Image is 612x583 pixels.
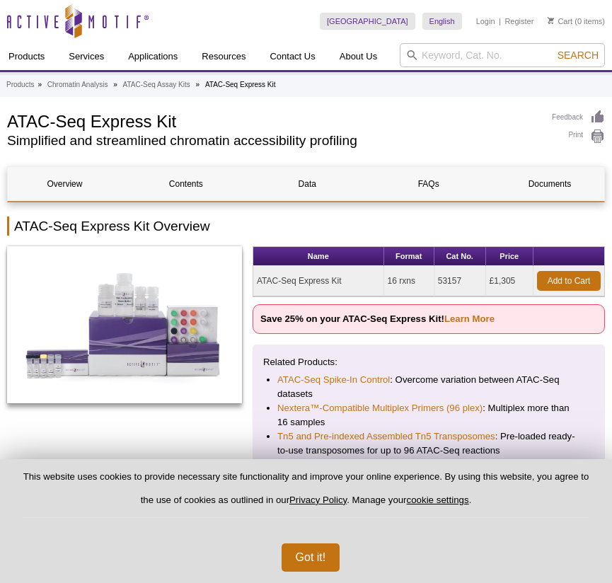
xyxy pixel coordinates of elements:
li: | [499,13,501,30]
a: Cart [548,16,572,26]
a: Products [6,79,34,91]
li: : Overcome variation between ATAC-Seq datasets [277,373,580,401]
li: ATAC-Seq Express Kit [205,81,276,88]
td: £1,305 [486,266,533,296]
a: Learn More [444,313,495,324]
a: Add to Cart [537,271,601,291]
a: ATAC-Seq Assay Kits [123,79,190,91]
a: FAQs [371,167,485,201]
a: [GEOGRAPHIC_DATA] [320,13,415,30]
a: Services [60,43,112,70]
button: Search [553,49,603,62]
p: This website uses cookies to provide necessary site functionality and improve your online experie... [23,471,589,518]
li: » [113,81,117,88]
a: ATAC-Seq Spike-In Control [277,373,390,387]
img: Your Cart [548,17,554,24]
li: : Multiplex more than 16 samples [277,401,580,429]
span: Search [558,50,599,61]
a: Documents [493,167,607,201]
a: Overview [8,167,122,201]
button: cookie settings [406,495,468,505]
h2: ATAC-Seq Express Kit Overview [7,217,605,236]
strong: Save 25% on your ATAC-Seq Express Kit! [260,313,495,324]
a: Resources [193,43,254,70]
a: About Us [331,43,386,70]
li: » [37,81,42,88]
th: Price [486,247,533,266]
th: Name [253,247,384,266]
a: Bioinformatic Services [277,458,369,472]
a: Privacy Policy [289,495,347,505]
img: ATAC-Seq Express Kit [7,246,242,403]
a: Contact Us [261,43,323,70]
a: Applications [120,43,186,70]
li: : Custom bioinformatic analysis using data from our kits [277,458,580,486]
a: Tn5 and Pre-indexed Assembled Tn5 Transposomes [277,429,495,444]
li: » [196,81,200,88]
td: 53157 [434,266,486,296]
h2: Simplified and streamlined chromatin accessibility profiling [7,134,538,147]
a: Data [250,167,364,201]
td: ATAC-Seq Express Kit [253,266,384,296]
th: Cat No. [434,247,486,266]
li: (0 items) [548,13,605,30]
p: Related Products: [263,355,594,369]
a: English [422,13,462,30]
a: Register [504,16,533,26]
input: Keyword, Cat. No. [400,43,605,67]
a: Login [476,16,495,26]
button: Got it! [282,543,340,572]
th: Format [384,247,434,266]
a: Feedback [552,110,605,125]
li: : Pre-loaded ready-to-use transposomes for up to 96 ATAC-Seq reactions [277,429,580,458]
a: Print [552,129,605,144]
a: Contents [129,167,243,201]
td: 16 rxns [384,266,434,296]
h1: ATAC-Seq Express Kit [7,110,538,131]
a: Nextera™-Compatible Multiplex Primers (96 plex) [277,401,483,415]
a: Chromatin Analysis [47,79,108,91]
